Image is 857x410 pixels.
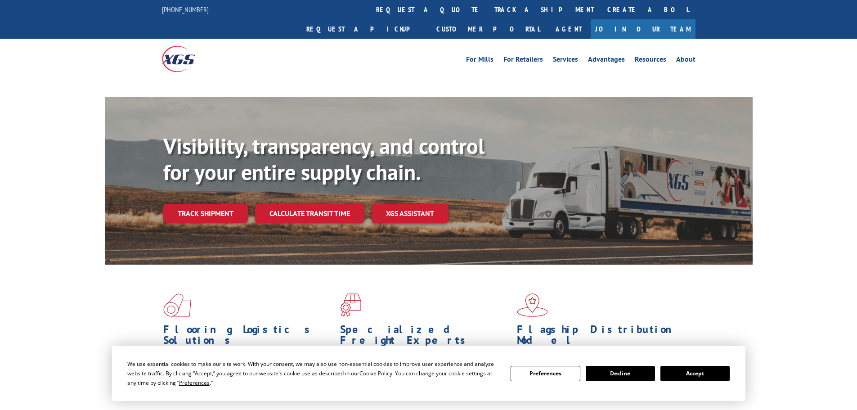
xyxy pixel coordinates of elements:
[163,293,191,317] img: xgs-icon-total-supply-chain-intelligence-red
[179,379,210,387] span: Preferences
[112,346,745,401] div: Cookie Consent Prompt
[660,366,730,381] button: Accept
[300,19,430,39] a: Request a pickup
[547,19,591,39] a: Agent
[359,369,392,377] span: Cookie Policy
[553,56,578,66] a: Services
[635,56,666,66] a: Resources
[372,204,449,223] a: XGS ASSISTANT
[162,5,209,14] a: [PHONE_NUMBER]
[588,56,625,66] a: Advantages
[586,366,655,381] button: Decline
[163,132,485,186] b: Visibility, transparency, and control for your entire supply chain.
[163,324,333,350] h1: Flooring Logistics Solutions
[676,56,695,66] a: About
[511,366,580,381] button: Preferences
[466,56,494,66] a: For Mills
[340,293,361,317] img: xgs-icon-focused-on-flooring-red
[591,19,695,39] a: Join Our Team
[127,359,500,387] div: We use essential cookies to make our site work. With your consent, we may also use non-essential ...
[430,19,547,39] a: Customer Portal
[340,324,510,350] h1: Specialized Freight Experts
[163,204,248,223] a: Track shipment
[255,204,364,223] a: Calculate transit time
[503,56,543,66] a: For Retailers
[517,324,687,350] h1: Flagship Distribution Model
[517,293,548,317] img: xgs-icon-flagship-distribution-model-red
